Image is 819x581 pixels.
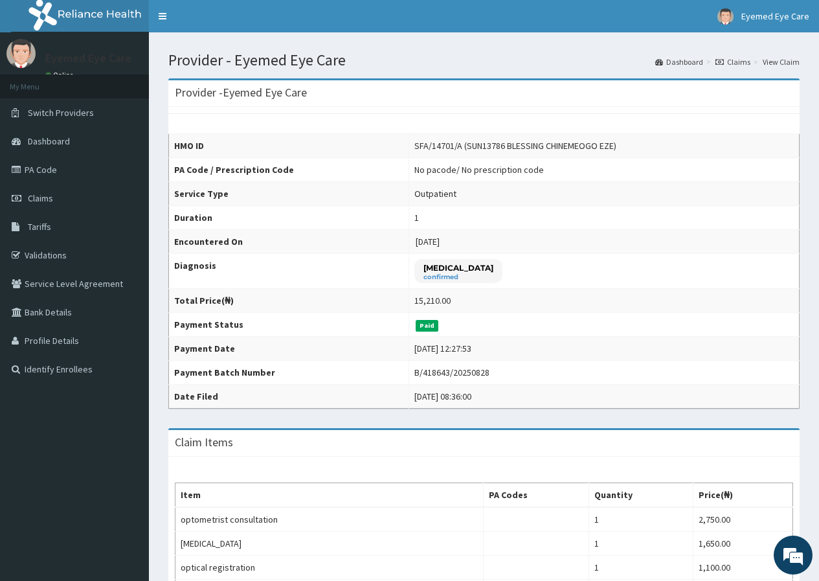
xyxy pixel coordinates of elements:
th: PA Code / Prescription Code [169,158,409,182]
th: Payment Status [169,313,409,337]
th: Encountered On [169,230,409,254]
span: Claims [28,192,53,204]
a: Online [45,71,76,80]
td: 1,100.00 [693,556,792,580]
h1: Provider - Eyemed Eye Care [168,52,800,69]
p: [MEDICAL_DATA] [423,262,493,273]
span: Switch Providers [28,107,94,119]
th: Item [175,483,484,508]
a: Dashboard [655,56,703,67]
div: [DATE] 08:36:00 [414,390,471,403]
td: 2,750.00 [693,507,792,532]
div: B/418643/20250828 [414,366,489,379]
td: 1,650.00 [693,532,792,556]
div: SFA/14701/A (SUN13786 BLESSING CHINEMEOGO EZE) [414,139,616,152]
th: Payment Batch Number [169,361,409,385]
a: View Claim [763,56,800,67]
span: Paid [416,320,439,332]
h3: Provider - Eyemed Eye Care [175,87,307,98]
td: 1 [589,532,693,556]
span: Dashboard [28,135,70,147]
th: Payment Date [169,337,409,361]
th: Duration [169,206,409,230]
td: optical registration [175,556,484,580]
img: User Image [717,8,734,25]
div: [DATE] 12:27:53 [414,342,471,355]
div: Outpatient [414,187,456,200]
th: Total Price(₦) [169,289,409,313]
th: HMO ID [169,134,409,158]
th: Date Filed [169,385,409,409]
td: optometrist consultation [175,507,484,532]
th: Diagnosis [169,254,409,289]
h3: Claim Items [175,437,233,448]
div: 15,210.00 [414,294,451,307]
span: Tariffs [28,221,51,233]
th: Price(₦) [693,483,792,508]
th: PA Codes [483,483,589,508]
th: Service Type [169,182,409,206]
span: [DATE] [416,236,440,247]
span: Eyemed Eye Care [741,10,809,22]
td: 1 [589,507,693,532]
td: 1 [589,556,693,580]
td: [MEDICAL_DATA] [175,532,484,556]
div: 1 [414,211,419,224]
div: No pacode / No prescription code [414,163,544,176]
p: Eyemed Eye Care [45,52,131,64]
th: Quantity [589,483,693,508]
img: User Image [6,39,36,68]
small: confirmed [423,274,493,280]
a: Claims [715,56,750,67]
